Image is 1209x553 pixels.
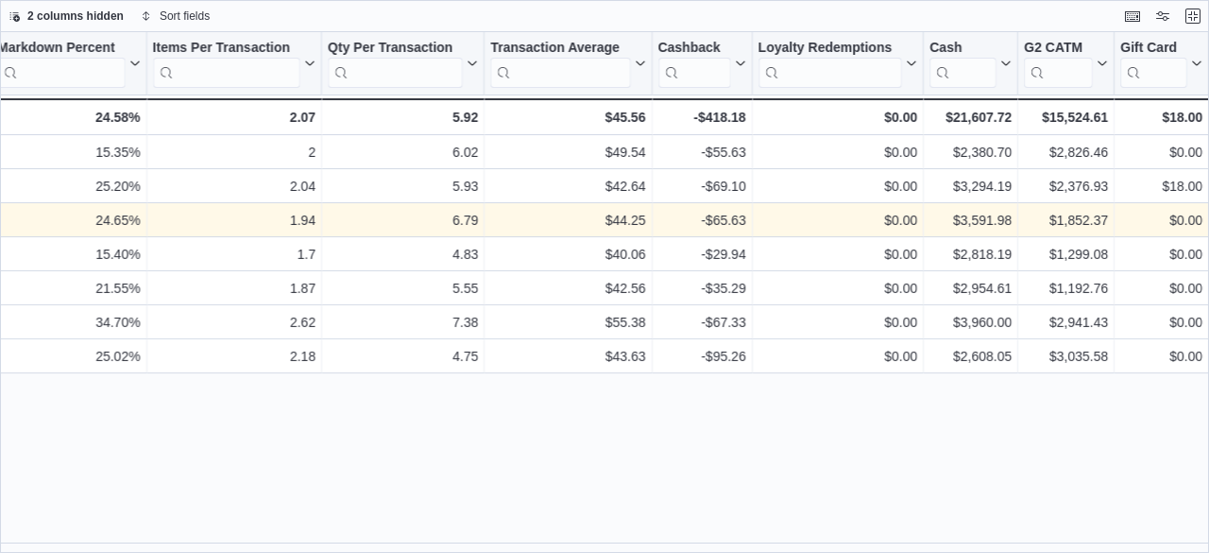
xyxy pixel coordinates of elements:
div: $2,376.93 [1024,175,1108,198]
div: $18.00 [1120,175,1202,198]
div: $1,192.76 [1024,277,1108,300]
div: Loyalty Redemptions [758,40,903,58]
div: Cash [929,40,996,58]
div: Qty Per Transaction [328,40,463,58]
div: 6.02 [328,141,478,164]
div: 5.55 [328,277,478,300]
div: $2,818.19 [929,243,1012,266]
div: $15,524.61 [1024,106,1108,129]
div: $0.00 [1120,209,1202,232]
div: -$65.63 [658,209,746,232]
div: $49.54 [490,141,645,164]
div: $0.00 [758,141,918,164]
div: 2.62 [153,311,316,334]
div: 6.79 [328,209,478,232]
div: 2.04 [153,175,316,198]
div: $0.00 [758,311,918,334]
div: 5.92 [328,106,478,129]
div: Transaction Average [490,40,630,58]
button: Exit fullscreen [1182,5,1204,27]
div: -$55.63 [658,141,746,164]
div: $1,852.37 [1024,209,1108,232]
div: 5.93 [328,175,478,198]
button: Gift Card [1120,40,1202,88]
div: -$67.33 [658,311,746,334]
div: $0.00 [758,277,918,300]
div: $0.00 [758,175,918,198]
div: 1.7 [153,243,316,266]
div: $0.00 [758,345,918,368]
div: 4.83 [328,243,478,266]
button: Cash [929,40,1012,88]
div: 1.94 [153,209,316,232]
div: $3,035.58 [1024,345,1108,368]
div: -$69.10 [658,175,746,198]
div: $21,607.72 [929,106,1012,129]
div: Loyalty Redemptions [758,40,903,88]
div: -$35.29 [658,277,746,300]
span: 2 columns hidden [27,9,124,24]
div: $40.06 [490,243,645,266]
button: 2 columns hidden [1,5,131,27]
div: 2.18 [153,345,316,368]
div: Cashback [658,40,731,88]
div: $2,954.61 [929,277,1012,300]
div: Items Per Transaction [153,40,301,88]
div: $0.00 [758,243,918,266]
div: $0.00 [1120,243,1202,266]
div: $18.00 [1120,106,1202,129]
button: Display options [1151,5,1174,27]
button: Keyboard shortcuts [1121,5,1144,27]
div: $2,380.70 [929,141,1012,164]
div: Items Per Transaction [153,40,301,58]
div: $3,294.19 [929,175,1012,198]
div: G2 CATM [1024,40,1093,88]
div: Cash [929,40,996,88]
button: Sort fields [133,5,217,27]
div: 7.38 [328,311,478,334]
div: $3,960.00 [929,311,1012,334]
div: $2,608.05 [929,345,1012,368]
div: $0.00 [1120,277,1202,300]
span: Sort fields [160,9,210,24]
button: G2 CATM [1024,40,1108,88]
div: $43.63 [490,345,645,368]
div: 2 [153,141,316,164]
div: $0.00 [1120,311,1202,334]
div: $3,591.98 [929,209,1012,232]
div: $0.00 [758,106,918,129]
div: $42.56 [490,277,645,300]
div: $44.25 [490,209,645,232]
div: 1.87 [153,277,316,300]
div: Qty Per Transaction [328,40,463,88]
div: G2 CATM [1024,40,1093,58]
div: $55.38 [490,311,645,334]
div: $42.64 [490,175,645,198]
div: Transaction Average [490,40,630,88]
button: Loyalty Redemptions [758,40,918,88]
div: Cashback [658,40,731,58]
button: Items Per Transaction [153,40,316,88]
button: Cashback [658,40,746,88]
div: $2,826.46 [1024,141,1108,164]
button: Qty Per Transaction [328,40,478,88]
div: $0.00 [1120,141,1202,164]
div: $1,299.08 [1024,243,1108,266]
div: $0.00 [758,209,918,232]
div: Gift Card [1120,40,1187,58]
div: $45.56 [490,106,645,129]
div: $0.00 [1120,345,1202,368]
div: $2,941.43 [1024,311,1108,334]
div: Gift Card [1120,40,1187,88]
div: 2.07 [153,106,316,129]
button: Transaction Average [490,40,645,88]
div: -$418.18 [658,106,746,129]
div: 4.75 [328,345,478,368]
div: -$29.94 [658,243,746,266]
div: -$95.26 [658,345,746,368]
